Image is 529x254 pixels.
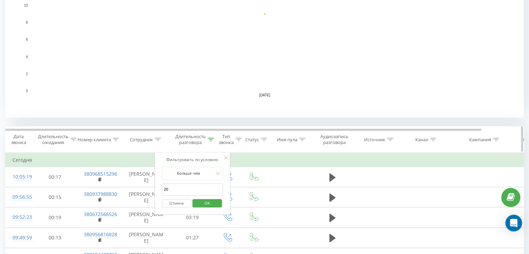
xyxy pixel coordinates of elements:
td: 01:27 [171,228,214,248]
text: 10 [24,3,28,7]
a: 380968515296 [84,170,117,177]
td: [PERSON_NAME] [122,187,171,207]
div: Номер клиента [78,137,111,143]
button: Отмена [162,199,191,208]
div: Сотрудник [130,137,153,143]
div: 09:49:59 [13,231,26,245]
input: 00:00 [162,183,223,196]
a: 380672566526 [84,211,117,217]
div: Канал [415,137,428,143]
td: 00:17 [33,167,77,187]
div: Кампания [469,137,491,143]
div: Статус [245,137,259,143]
div: Длительность разговора [175,134,206,145]
td: 00:15 [33,187,77,207]
span: OK [198,198,217,208]
div: Дата звонка [6,134,31,145]
td: 00:19 [33,207,77,228]
td: 00:13 [33,228,77,248]
text: [DATE] [259,93,270,97]
td: [PERSON_NAME] [122,167,171,187]
div: 10:05:19 [13,170,26,184]
a: 380956816828 [84,231,117,238]
text: 4 [26,55,28,59]
div: Источник [364,137,385,143]
div: Длительность ожидания [38,134,69,145]
div: Фильтровать по условию [162,156,223,163]
div: 09:52:23 [13,211,26,224]
div: 09:56:55 [13,190,26,204]
button: OK [192,199,222,208]
div: Аудиозапись разговора [318,134,351,145]
text: 2 [26,72,28,76]
div: Тип звонка [219,134,234,145]
text: 0 [26,89,28,93]
a: 380937988830 [84,191,117,197]
td: [PERSON_NAME] [122,207,171,228]
text: 8 [26,21,28,24]
td: 03:19 [171,207,214,228]
text: 6 [26,38,28,42]
div: Имя пула [277,137,297,143]
div: Open Intercom Messenger [505,215,522,231]
td: [PERSON_NAME] [122,228,171,248]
